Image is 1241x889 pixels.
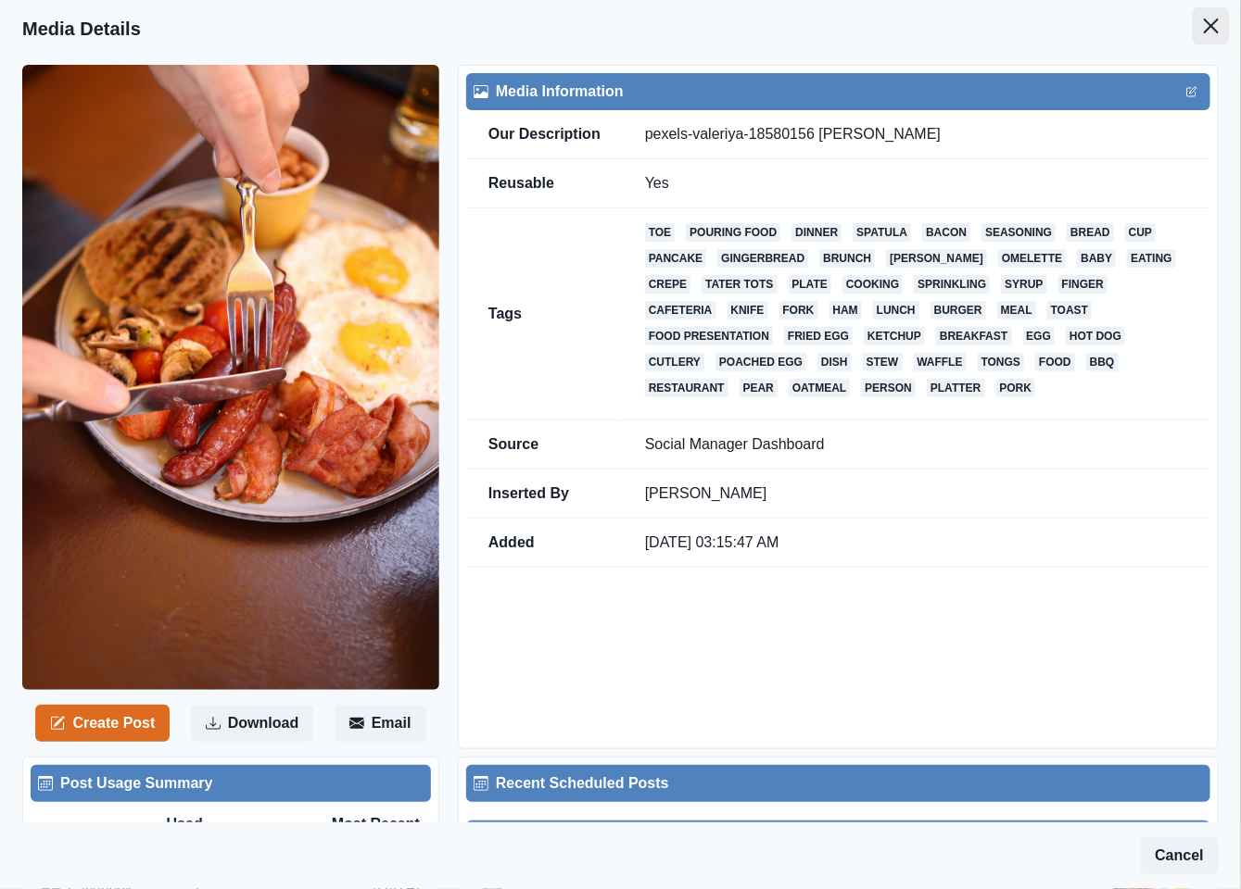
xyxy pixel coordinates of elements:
[335,705,426,742] button: Email
[829,301,862,319] a: ham
[466,110,623,159] td: Our Description
[623,159,1210,208] td: Yes
[293,813,420,835] div: Most Recent
[1141,837,1219,874] button: Cancel
[914,275,990,294] a: sprinkling
[922,223,970,242] a: bacon
[645,353,704,371] a: cutlery
[791,223,842,242] a: dinner
[645,379,728,397] a: restaurant
[22,65,439,690] img: rhzvyultumrujp8ooe28
[1181,81,1203,103] button: Edit
[645,223,675,242] a: toe
[864,327,925,345] a: ketchup
[1127,249,1175,268] a: eating
[914,353,967,371] a: waffle
[1067,223,1114,242] a: bread
[997,301,1036,319] a: meal
[474,81,1203,103] div: Media Information
[998,249,1066,268] a: omelette
[863,353,903,371] a: stew
[1066,327,1125,345] a: hot dog
[466,420,623,470] td: Source
[927,379,984,397] a: platter
[1193,7,1230,44] button: Close
[789,275,831,294] a: plate
[717,249,808,268] a: gingerbread
[996,379,1036,397] a: pork
[1125,223,1156,242] a: cup
[740,379,778,397] a: pear
[466,470,623,519] td: Inserted By
[789,379,850,397] a: oatmeal
[466,519,623,568] td: Added
[167,813,294,835] div: Used
[645,435,1188,454] p: Social Manager Dashboard
[873,301,919,319] a: lunch
[715,353,806,371] a: poached egg
[981,223,1056,242] a: seasoning
[853,223,911,242] a: spatula
[1035,353,1075,371] a: food
[1077,249,1116,268] a: baby
[842,275,903,294] a: cooking
[1023,327,1056,345] a: egg
[779,301,818,319] a: fork
[623,110,1210,159] td: pexels-valeriya-18580156 [PERSON_NAME]
[645,301,716,319] a: cafeteria
[474,772,1203,795] div: Recent Scheduled Posts
[645,485,767,501] a: [PERSON_NAME]
[728,301,768,319] a: knife
[1058,275,1108,294] a: finger
[702,275,777,294] a: tater tots
[38,772,424,795] div: Post Usage Summary
[645,275,690,294] a: crepe
[819,249,875,268] a: brunch
[466,159,623,208] td: Reusable
[861,379,916,397] a: person
[623,519,1210,568] td: [DATE] 03:15:47 AM
[645,249,706,268] a: pancake
[931,301,986,319] a: burger
[1086,353,1119,371] a: bbq
[978,353,1024,371] a: tongs
[466,820,1210,854] button: [DATE][DATE]
[1047,301,1092,319] a: toast
[936,327,1011,345] a: breakfast
[191,705,313,742] button: Download
[1001,275,1046,294] a: syrup
[35,705,170,742] button: Create Post
[784,327,853,345] a: fried egg
[686,223,780,242] a: pouring food
[817,353,852,371] a: dish
[645,327,773,345] a: food presentation
[886,249,987,268] a: [PERSON_NAME]
[466,208,623,420] td: Tags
